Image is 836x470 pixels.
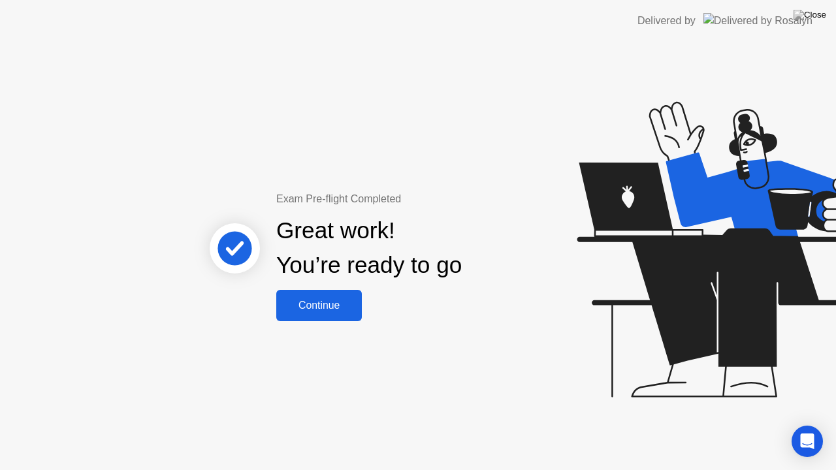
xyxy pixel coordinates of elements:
div: Delivered by [637,13,696,29]
div: Open Intercom Messenger [792,426,823,457]
div: Great work! You’re ready to go [276,213,462,283]
div: Continue [280,300,358,311]
button: Continue [276,290,362,321]
img: Close [794,10,826,20]
div: Exam Pre-flight Completed [276,191,546,207]
img: Delivered by Rosalyn [703,13,812,28]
